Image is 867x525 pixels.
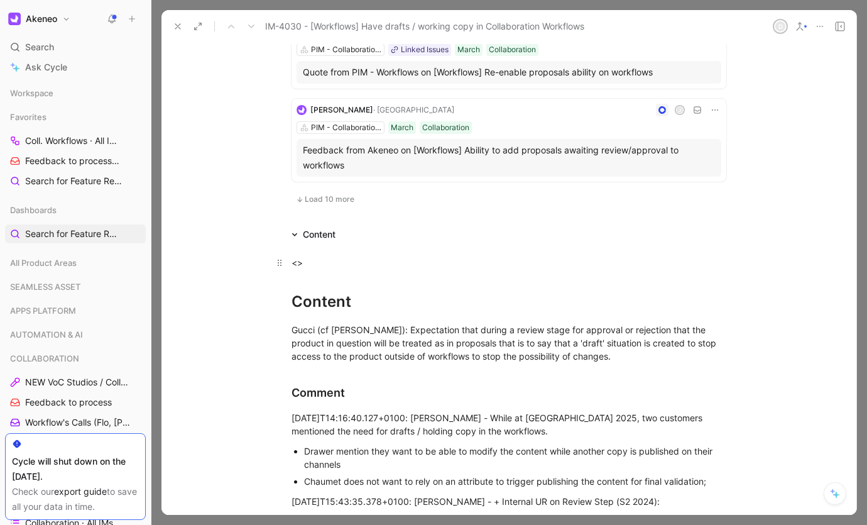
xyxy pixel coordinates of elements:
span: APPS PLATFORM [10,304,76,317]
div: Workspace [5,84,146,102]
div: J [676,106,684,114]
div: Quote from PIM - Workflows on [Workflows] Re-enable proposals ability on workflows [303,65,715,80]
div: March [391,121,413,134]
span: Coll. Workflows · All IMs [25,135,124,148]
a: Ask Cycle [5,58,146,77]
span: COLLABORATION [10,352,79,365]
div: Comment [292,384,726,401]
div: APPS PLATFORM [5,301,146,324]
div: Dashboards [5,201,146,219]
div: AUTOMATION & AI [5,325,146,344]
div: Feedback from Akeneo on [Workflows] Ability to add proposals awaiting review/approval to workflows [303,143,715,173]
div: All Product Areas [5,253,146,272]
a: Feedback to processCOLLABORATION [5,152,146,170]
div: [DATE]T14:16:40.127+0100: [PERSON_NAME] - While at [GEOGRAPHIC_DATA] 2025, two customers mentione... [292,411,726,438]
div: Collaboration [489,43,536,56]
div: SEAMLESS ASSET [5,277,146,300]
div: SEAMLESS ASSET [5,277,146,296]
span: NEW VoC Studios / Collaboration [25,376,131,389]
span: SEAMLESS ASSET [10,280,80,293]
span: All Product Areas [10,257,77,269]
div: PIM - Collaboration Workflows [311,43,381,56]
div: PIM - Collaboration Workflows [311,121,381,134]
div: Chaumet does not want to rely on an attribute to trigger publishing the content for final validat... [304,475,726,488]
span: Workflow's Calls (Flo, [PERSON_NAME], [PERSON_NAME]) [25,416,135,429]
div: Drawer mention they want to be able to modify the content while another copy is published on thei... [304,445,726,471]
div: COLLABORATION [5,349,146,368]
span: [PERSON_NAME] [310,105,373,114]
a: Coll. Workflows · All IMs [5,131,146,150]
div: All Product Areas [5,253,146,276]
div: Favorites [5,108,146,126]
div: Content [286,227,341,242]
span: Workspace [10,87,53,99]
span: AUTOMATION & AI [10,328,83,341]
button: Load 10 more [292,192,359,207]
a: NEW VoC Studios / Collaboration [5,373,146,392]
div: Cycle will shut down on the [DATE]. [12,454,139,484]
div: Content [292,290,726,313]
span: Search for Feature Requests [25,228,119,240]
a: Workflow's Calls (Flo, [PERSON_NAME], [PERSON_NAME]) [5,413,146,432]
div: Search [5,38,146,57]
a: Search for Feature Requests [5,224,146,243]
span: IM-4030 - [Workflows] Have drafts / working copy in Collaboration Workflows [265,19,584,34]
span: Search for Feature Requests [25,175,124,188]
div: AUTOMATION & AI [5,325,146,348]
img: logo [297,105,307,115]
span: Favorites [10,111,46,123]
div: March [457,43,480,56]
img: Akeneo [8,13,21,25]
button: AkeneoAkeneo [5,10,74,28]
a: Feedback to process [5,393,146,412]
div: Linked Issues [401,43,449,56]
a: Search for Feature Requests [5,172,146,191]
span: Ask Cycle [25,60,67,75]
div: [DATE]T15:43:35.378+0100: [PERSON_NAME] - + Internal UR on Review Step (S2 2024): [292,495,726,508]
div: Content [303,227,335,242]
div: <> [292,256,726,269]
div: APPS PLATFORM [5,301,146,320]
span: Feedback to process [25,155,123,168]
span: Dashboards [10,204,57,216]
span: Feedback to process [25,396,112,409]
span: Search [25,40,54,55]
a: export guide [54,486,107,497]
span: Load 10 more [305,194,354,204]
div: D [774,20,787,33]
div: Check our to save all your data in time. [12,484,139,514]
div: Collaboration [422,121,469,134]
div: Gucci (cf [PERSON_NAME]): Expectation that during a review stage for approval or rejection that t... [292,323,726,363]
h1: Akeneo [26,13,57,25]
div: DashboardsSearch for Feature Requests [5,201,146,243]
span: · [GEOGRAPHIC_DATA] [373,105,454,114]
